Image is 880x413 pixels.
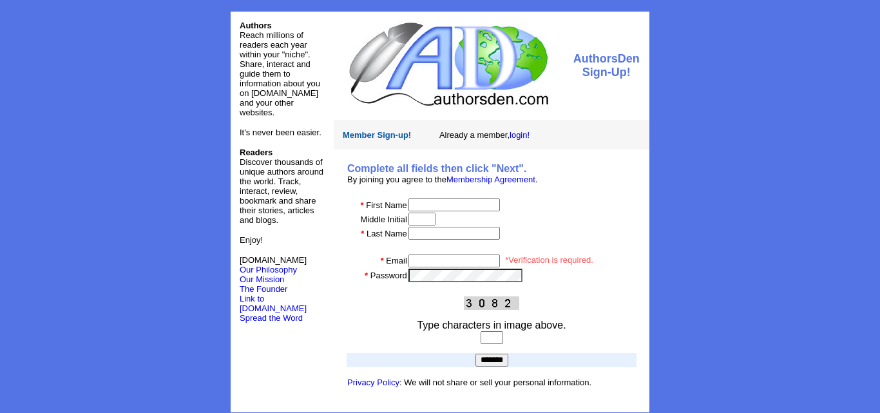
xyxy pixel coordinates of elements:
[240,255,307,274] font: [DOMAIN_NAME]
[240,30,320,117] font: Reach millions of readers each year within your "niche". Share, interact and guide them to inform...
[240,294,307,313] a: Link to [DOMAIN_NAME]
[386,256,407,265] font: Email
[370,271,407,280] font: Password
[366,200,407,210] font: First Name
[240,274,284,284] a: Our Mission
[240,284,287,294] a: The Founder
[240,21,272,30] font: Authors
[367,229,407,238] font: Last Name
[347,378,399,387] a: Privacy Policy
[417,320,566,331] font: Type characters in image above.
[573,52,640,79] font: AuthorsDen Sign-Up!
[343,130,411,140] font: Member Sign-up!
[240,128,321,137] font: It's never been easier.
[464,296,519,310] img: This Is CAPTCHA Image
[240,235,263,245] font: Enjoy!
[347,378,591,387] font: : We will not share or sell your personal information.
[347,175,538,184] font: By joining you agree to the .
[446,175,535,184] a: Membership Agreement
[505,255,593,265] font: *Verification is required.
[347,163,526,174] b: Complete all fields then click "Next".
[240,312,303,323] a: Spread the Word
[240,148,273,157] b: Readers
[510,130,530,140] a: login!
[346,21,550,108] img: logo.jpg
[439,130,530,140] font: Already a member,
[361,215,407,224] font: Middle Initial
[240,148,323,225] font: Discover thousands of unique authors around the world. Track, interact, review, bookmark and shar...
[240,265,297,274] a: Our Philosophy
[240,313,303,323] font: Spread the Word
